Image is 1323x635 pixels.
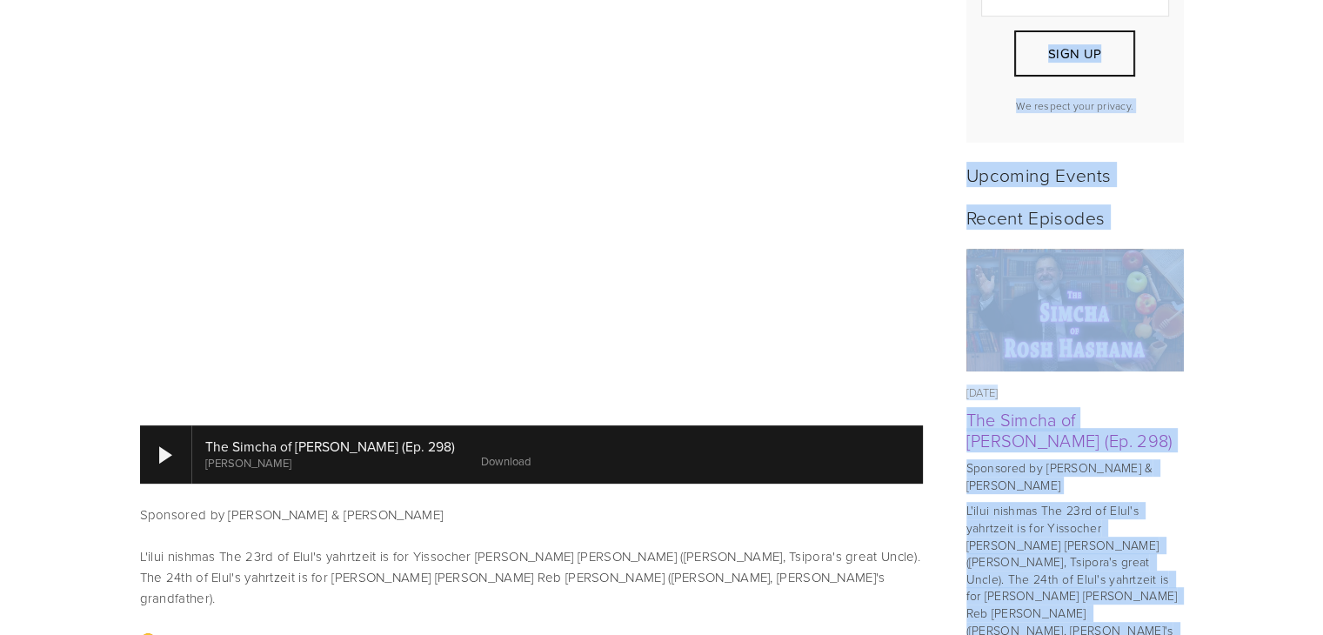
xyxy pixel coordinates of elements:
h2: Upcoming Events [966,164,1184,185]
p: Sponsored by [PERSON_NAME] & [PERSON_NAME] [966,459,1184,493]
a: The Simcha of Rosh Hashana (Ep. 298) [966,249,1184,371]
button: Sign Up [1014,30,1134,77]
h2: Recent Episodes [966,206,1184,228]
span: Sign Up [1048,44,1101,63]
time: [DATE] [966,384,999,400]
img: The Simcha of Rosh Hashana (Ep. 298) [966,249,1184,371]
p: We respect your privacy. [981,98,1169,113]
a: Download [481,453,531,469]
a: The Simcha of [PERSON_NAME] (Ep. 298) [966,407,1173,452]
p: Sponsored by [PERSON_NAME] & [PERSON_NAME] [140,505,923,525]
p: L'ilui nishmas The 23rd of Elul's yahrtzeit is for Yissocher [PERSON_NAME] [PERSON_NAME] ([PERSON... [140,546,923,609]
